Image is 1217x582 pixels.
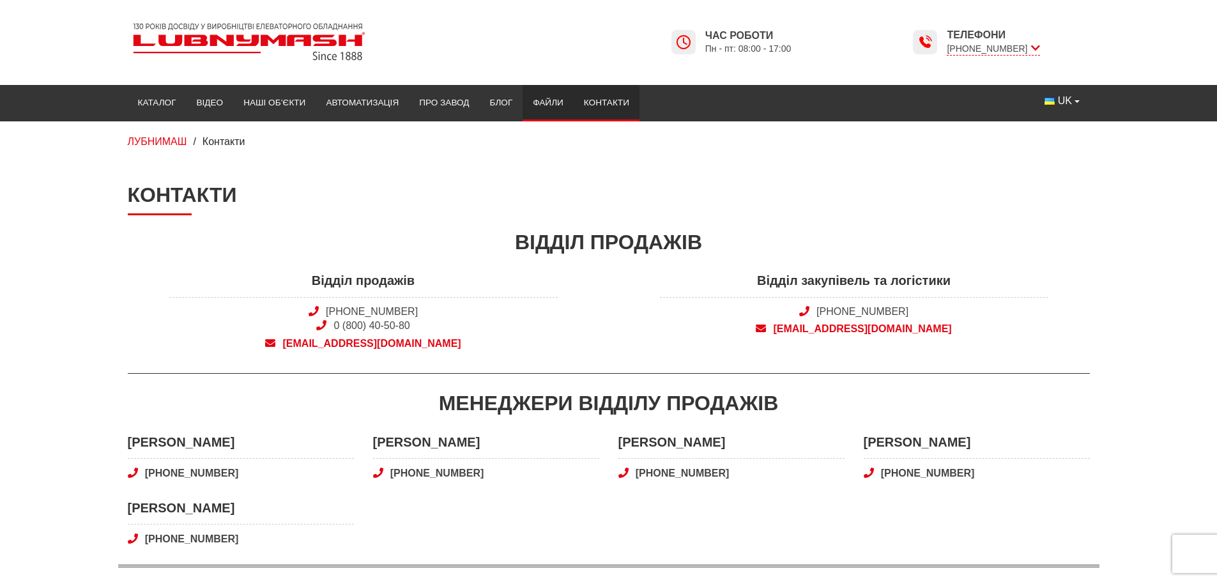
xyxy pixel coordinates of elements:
[128,433,354,459] span: [PERSON_NAME]
[864,466,1090,480] a: [PHONE_NUMBER]
[128,228,1090,257] div: Відділ продажів
[128,183,1090,215] h1: Контакти
[917,34,933,50] img: Lubnymash time icon
[479,89,523,117] a: Блог
[660,272,1048,297] span: Відділ закупівель та логістики
[334,320,410,331] a: 0 (800) 40-50-80
[864,433,1090,459] span: [PERSON_NAME]
[128,532,354,546] a: [PHONE_NUMBER]
[193,136,195,147] span: /
[705,43,792,55] span: Пн - пт: 08:00 - 17:00
[618,433,845,459] span: [PERSON_NAME]
[523,89,574,117] a: Файли
[169,272,558,297] span: Відділ продажів
[373,466,599,480] a: [PHONE_NUMBER]
[574,89,639,117] a: Контакти
[816,306,908,317] a: [PHONE_NUMBER]
[947,28,1039,42] span: Телефони
[316,89,409,117] a: Автоматизація
[326,306,418,317] a: [PHONE_NUMBER]
[128,18,371,66] img: Lubnymash
[203,136,245,147] span: Контакти
[128,389,1090,418] div: Менеджери відділу продажів
[1034,89,1089,113] button: UK
[128,136,187,147] a: ЛУБНИМАШ
[233,89,316,117] a: Наші об’єкти
[1045,98,1055,105] img: Українська
[660,322,1048,336] a: [EMAIL_ADDRESS][DOMAIN_NAME]
[128,466,354,480] a: [PHONE_NUMBER]
[1058,94,1072,108] span: UK
[705,29,792,43] span: Час роботи
[947,42,1039,56] span: [PHONE_NUMBER]
[409,89,479,117] a: Про завод
[373,433,599,459] span: [PERSON_NAME]
[676,34,691,50] img: Lubnymash time icon
[128,89,187,117] a: Каталог
[169,337,558,351] a: [EMAIL_ADDRESS][DOMAIN_NAME]
[128,499,354,525] span: [PERSON_NAME]
[187,89,234,117] a: Відео
[618,466,845,480] a: [PHONE_NUMBER]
